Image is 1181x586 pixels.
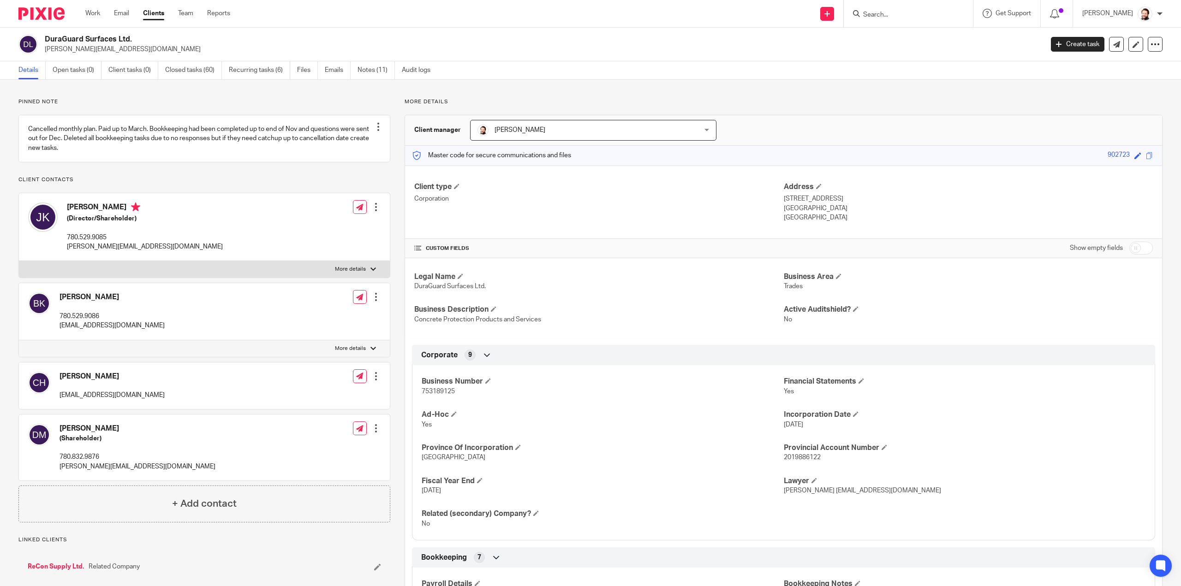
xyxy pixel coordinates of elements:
[325,61,351,79] a: Emails
[28,292,50,314] img: svg%3E
[784,487,941,494] span: [PERSON_NAME] [EMAIL_ADDRESS][DOMAIN_NAME]
[996,10,1031,17] span: Get Support
[784,272,1153,282] h4: Business Area
[422,377,783,386] h4: Business Number
[1051,37,1104,52] a: Create task
[297,61,318,79] a: Files
[784,305,1153,314] h4: Active Auditshield?
[405,98,1163,106] p: More details
[414,305,783,314] h4: Business Description
[1082,9,1133,18] p: [PERSON_NAME]
[414,316,541,323] span: Concrete Protection Products and Services
[67,233,223,242] p: 780.529.9085
[422,476,783,486] h4: Fiscal Year End
[172,497,237,511] h4: + Add contact
[421,553,467,562] span: Bookkeeping
[28,424,50,446] img: svg%3E
[784,204,1153,213] p: [GEOGRAPHIC_DATA]
[402,61,437,79] a: Audit logs
[60,372,165,381] h4: [PERSON_NAME]
[784,388,794,395] span: Yes
[60,424,215,433] h4: [PERSON_NAME]
[414,272,783,282] h4: Legal Name
[60,391,165,400] p: [EMAIL_ADDRESS][DOMAIN_NAME]
[67,242,223,251] p: [PERSON_NAME][EMAIL_ADDRESS][DOMAIN_NAME]
[18,61,46,79] a: Details
[53,61,101,79] a: Open tasks (0)
[477,124,489,136] img: Jayde%20Headshot.jpg
[422,421,432,428] span: Yes
[60,452,215,462] p: 780.832.9876
[229,61,290,79] a: Recurring tasks (6)
[143,9,164,18] a: Clients
[335,345,366,352] p: More details
[18,176,390,183] p: Client contacts
[414,125,461,135] h3: Client manager
[414,283,486,290] span: DuraGuard Surfaces Ltd.
[784,421,803,428] span: [DATE]
[422,521,430,527] span: No
[414,182,783,192] h4: Client type
[60,312,165,321] p: 780.529.9086
[1070,243,1123,253] label: Show empty fields
[477,553,481,562] span: 7
[784,194,1153,203] p: [STREET_ADDRESS]
[28,202,58,232] img: svg%3E
[784,283,803,290] span: Trades
[422,454,485,461] span: [GEOGRAPHIC_DATA]
[412,151,571,160] p: Master code for secure communications and files
[18,536,390,544] p: Linked clients
[862,11,945,19] input: Search
[414,194,783,203] p: Corporation
[114,9,129,18] a: Email
[784,316,792,323] span: No
[784,443,1145,453] h4: Provincial Account Number
[1138,6,1152,21] img: Jayde%20Headshot.jpg
[28,562,84,571] a: ReCon Supply Ltd.
[358,61,395,79] a: Notes (11)
[18,7,65,20] img: Pixie
[60,292,165,302] h4: [PERSON_NAME]
[45,45,1037,54] p: [PERSON_NAME][EMAIL_ADDRESS][DOMAIN_NAME]
[784,182,1153,192] h4: Address
[1108,150,1130,161] div: 902723
[60,321,165,330] p: [EMAIL_ADDRESS][DOMAIN_NAME]
[422,443,783,453] h4: Province Of Incorporation
[108,61,158,79] a: Client tasks (0)
[67,202,223,214] h4: [PERSON_NAME]
[422,388,455,395] span: 753189125
[60,462,215,471] p: [PERSON_NAME][EMAIL_ADDRESS][DOMAIN_NAME]
[85,9,100,18] a: Work
[28,372,50,394] img: svg%3E
[45,35,839,44] h2: DuraGuard Surfaces Ltd.
[335,266,366,273] p: More details
[784,410,1145,420] h4: Incorporation Date
[422,487,441,494] span: [DATE]
[67,214,223,223] h5: (Director/Shareholder)
[422,509,783,519] h4: Related (secondary) Company?
[414,245,783,252] h4: CUSTOM FIELDS
[18,35,38,54] img: svg%3E
[422,410,783,420] h4: Ad-Hoc
[18,98,390,106] p: Pinned note
[60,434,215,443] h5: (Shareholder)
[784,377,1145,386] h4: Financial Statements
[178,9,193,18] a: Team
[784,213,1153,222] p: [GEOGRAPHIC_DATA]
[89,562,140,571] span: Related Company
[131,202,140,212] i: Primary
[784,454,821,461] span: 2019886122
[468,350,472,360] span: 9
[784,476,1145,486] h4: Lawyer
[165,61,222,79] a: Closed tasks (60)
[495,127,545,133] span: [PERSON_NAME]
[207,9,230,18] a: Reports
[421,350,458,360] span: Corporate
